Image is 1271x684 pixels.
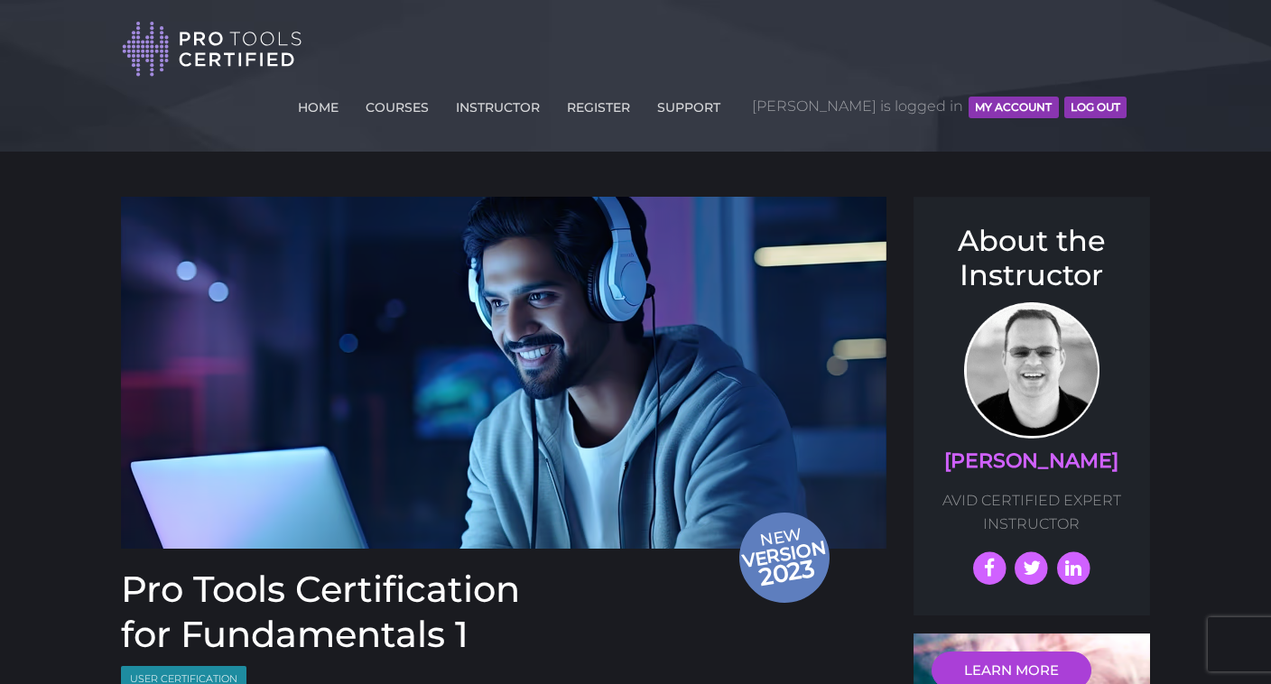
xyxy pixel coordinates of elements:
[969,97,1058,118] button: MY ACCOUNT
[121,197,886,549] a: Newversion 2023
[964,302,1099,439] img: AVID Expert Instructor, Professor Scott Beckett profile photo
[740,550,834,595] span: 2023
[122,20,302,79] img: Pro Tools Certified Logo
[451,89,544,118] a: INSTRUCTOR
[932,224,1133,293] h3: About the Instructor
[932,489,1133,535] p: AVID CERTIFIED EXPERT INSTRUCTOR
[653,89,725,118] a: SUPPORT
[1064,97,1127,118] button: Log Out
[121,567,886,657] h1: Pro Tools Certification for Fundamentals 1
[738,523,834,594] span: New
[562,89,635,118] a: REGISTER
[738,541,829,566] span: version
[944,448,1118,473] a: [PERSON_NAME]
[361,89,433,118] a: COURSES
[293,89,343,118] a: HOME
[121,197,886,549] img: Pro tools certified Fundamentals 1 Course cover
[752,79,1127,134] span: [PERSON_NAME] is logged in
